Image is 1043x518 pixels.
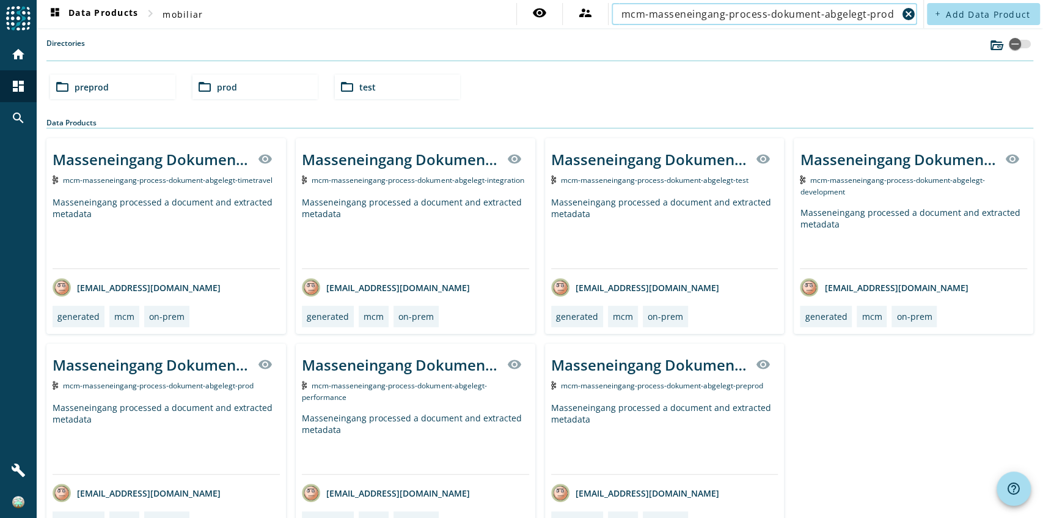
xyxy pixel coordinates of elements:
[6,6,31,31] img: spoud-logo.svg
[551,381,557,390] img: Kafka Topic: mcm-masseneingang-process-dokument-abgelegt-preprod
[114,311,134,322] div: mcm
[551,402,778,474] div: Masseneingang processed a document and extracted metadata
[48,7,138,21] span: Data Products
[11,111,26,125] mat-icon: search
[53,278,221,297] div: [EMAIL_ADDRESS][DOMAIN_NAME]
[756,152,770,166] mat-icon: visibility
[302,484,470,502] div: [EMAIL_ADDRESS][DOMAIN_NAME]
[532,6,547,20] mat-icon: visibility
[11,47,26,62] mat-icon: home
[359,81,376,93] span: test
[551,484,719,502] div: [EMAIL_ADDRESS][DOMAIN_NAME]
[163,9,203,20] span: mobiliar
[551,149,749,169] div: Masseneingang Dokument abgelegt
[302,355,500,375] div: Masseneingang Dokument abgelegt
[258,152,273,166] mat-icon: visibility
[63,175,273,185] span: Kafka Topic: mcm-masseneingang-process-dokument-abgelegt-timetravel
[302,176,307,184] img: Kafka Topic: mcm-masseneingang-process-dokument-abgelegt-integration
[217,81,237,93] span: prod
[46,117,1033,128] div: Data Products
[551,355,749,375] div: Masseneingang Dokument abgelegt
[312,175,524,185] span: Kafka Topic: mcm-masseneingang-process-dokument-abgelegt-integration
[307,311,349,322] div: generated
[43,3,143,25] button: Data Products
[53,484,71,502] img: avatar
[302,196,529,268] div: Masseneingang processed a document and extracted metadata
[556,311,598,322] div: generated
[53,484,221,502] div: [EMAIL_ADDRESS][DOMAIN_NAME]
[302,412,529,474] div: Masseneingang processed a document and extracted metadata
[578,6,593,20] mat-icon: supervisor_account
[800,176,805,184] img: Kafka Topic: mcm-masseneingang-process-dokument-abgelegt-development
[896,311,932,322] div: on-prem
[158,3,208,25] button: mobiliar
[507,152,522,166] mat-icon: visibility
[551,484,569,502] img: avatar
[800,175,985,197] span: Kafka Topic: mcm-masseneingang-process-dokument-abgelegt-development
[302,381,307,390] img: Kafka Topic: mcm-masseneingang-process-dokument-abgelegt-performance
[340,80,354,94] mat-icon: folder_open
[11,79,26,94] mat-icon: dashboard
[75,81,109,93] span: preprod
[551,278,719,297] div: [EMAIL_ADDRESS][DOMAIN_NAME]
[197,80,212,94] mat-icon: folder_open
[302,380,487,402] span: Kafka Topic: mcm-masseneingang-process-dokument-abgelegt-performance
[143,6,158,21] mat-icon: chevron_right
[862,311,882,322] div: mcm
[621,7,898,21] input: Search (% or * for wildcards)
[805,311,847,322] div: generated
[946,9,1030,20] span: Add Data Product
[934,10,941,17] mat-icon: add
[53,278,71,297] img: avatar
[900,6,917,23] button: Clear
[48,7,62,21] mat-icon: dashboard
[53,149,251,169] div: Masseneingang Dokument abgelegt
[398,311,434,322] div: on-prem
[800,149,998,169] div: Masseneingang Dokument abgelegt
[302,484,320,502] img: avatar
[1006,481,1021,496] mat-icon: help_outline
[149,311,185,322] div: on-prem
[927,3,1040,25] button: Add Data Product
[11,463,26,478] mat-icon: build
[46,38,85,61] label: Directories
[561,175,748,185] span: Kafka Topic: mcm-masseneingang-process-dokument-abgelegt-test
[756,357,770,372] mat-icon: visibility
[800,278,968,297] div: [EMAIL_ADDRESS][DOMAIN_NAME]
[551,176,557,184] img: Kafka Topic: mcm-masseneingang-process-dokument-abgelegt-test
[12,496,24,508] img: c5efd522b9e2345ba31424202ff1fd10
[551,278,569,297] img: avatar
[63,380,254,391] span: Kafka Topic: mcm-masseneingang-process-dokument-abgelegt-prod
[53,381,58,390] img: Kafka Topic: mcm-masseneingang-process-dokument-abgelegt-prod
[613,311,633,322] div: mcm
[53,355,251,375] div: Masseneingang Dokument abgelegt
[901,7,916,21] mat-icon: cancel
[551,196,778,268] div: Masseneingang processed a document and extracted metadata
[53,176,58,184] img: Kafka Topic: mcm-masseneingang-process-dokument-abgelegt-timetravel
[55,80,70,94] mat-icon: folder_open
[302,278,470,297] div: [EMAIL_ADDRESS][DOMAIN_NAME]
[561,380,763,391] span: Kafka Topic: mcm-masseneingang-process-dokument-abgelegt-preprod
[302,149,500,169] div: Masseneingang Dokument abgelegt
[507,357,522,372] mat-icon: visibility
[800,207,1027,268] div: Masseneingang processed a document and extracted metadata
[364,311,384,322] div: mcm
[53,402,280,474] div: Masseneingang processed a document and extracted metadata
[1005,152,1020,166] mat-icon: visibility
[648,311,683,322] div: on-prem
[53,196,280,268] div: Masseneingang processed a document and extracted metadata
[258,357,273,372] mat-icon: visibility
[800,278,818,297] img: avatar
[302,278,320,297] img: avatar
[57,311,100,322] div: generated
